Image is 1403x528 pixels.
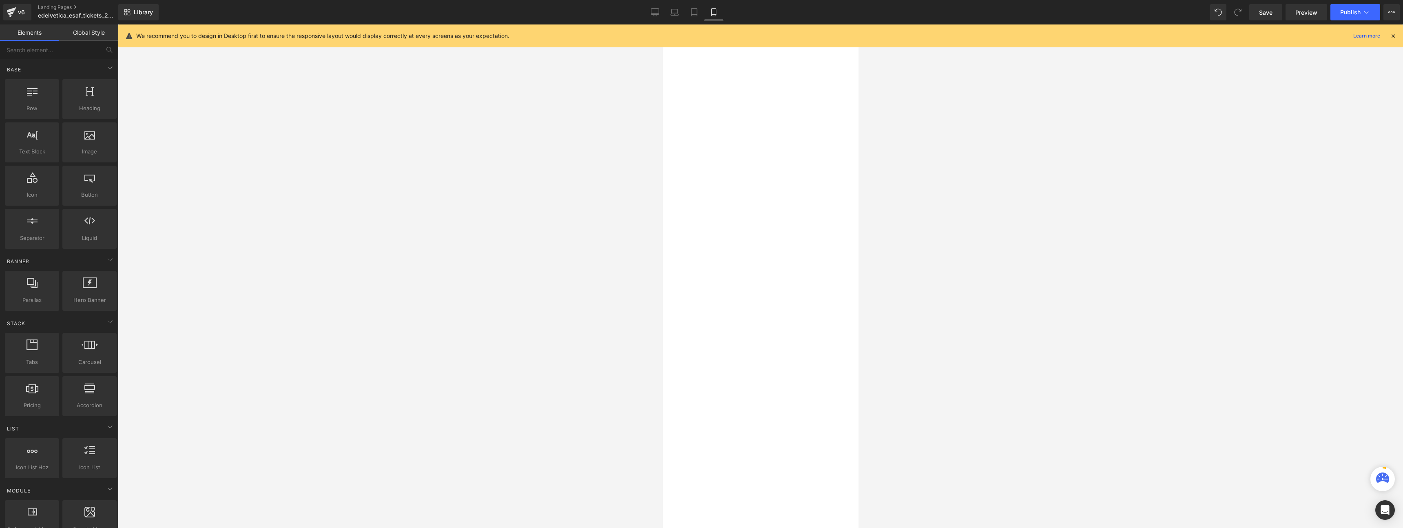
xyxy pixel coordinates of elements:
[65,104,114,113] span: Heading
[65,191,114,199] span: Button
[1295,8,1317,17] span: Preview
[65,401,114,410] span: Accordion
[65,147,114,156] span: Image
[684,4,704,20] a: Tablet
[1286,4,1327,20] a: Preview
[6,66,22,73] span: Base
[6,487,31,495] span: Module
[65,463,114,472] span: Icon List
[7,234,57,242] span: Separator
[134,9,153,16] span: Library
[1350,31,1383,41] a: Learn more
[6,319,26,327] span: Stack
[704,4,724,20] a: Mobile
[6,257,30,265] span: Banner
[38,12,115,19] span: edelvetica_esaf_tickets_2025
[3,4,31,20] a: v6
[1340,9,1361,16] span: Publish
[118,4,159,20] a: New Library
[38,4,131,11] a: Landing Pages
[645,4,665,20] a: Desktop
[7,147,57,156] span: Text Block
[65,234,114,242] span: Liquid
[65,296,114,304] span: Hero Banner
[16,7,27,18] div: v6
[1230,4,1246,20] button: Redo
[665,4,684,20] a: Laptop
[7,191,57,199] span: Icon
[65,358,114,366] span: Carousel
[7,401,57,410] span: Pricing
[7,104,57,113] span: Row
[1259,8,1272,17] span: Save
[7,296,57,304] span: Parallax
[6,425,20,433] span: List
[59,24,118,41] a: Global Style
[1383,4,1400,20] button: More
[7,463,57,472] span: Icon List Hoz
[1330,4,1380,20] button: Publish
[1210,4,1226,20] button: Undo
[1375,500,1395,520] div: Open Intercom Messenger
[7,358,57,366] span: Tabs
[136,31,509,40] p: We recommend you to design in Desktop first to ensure the responsive layout would display correct...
